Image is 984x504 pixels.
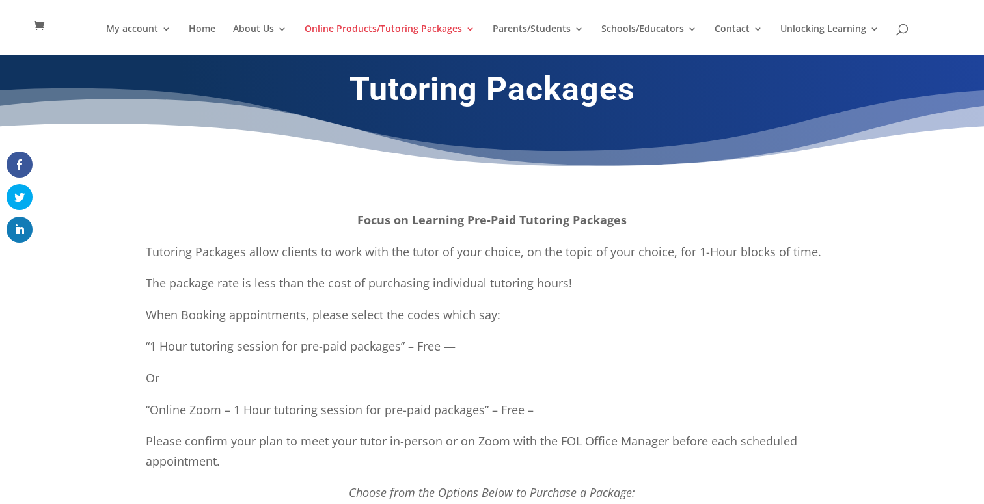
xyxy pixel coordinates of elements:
a: Parents/Students [493,24,584,55]
em: Choose from the Options Below to Purchase a Package: [349,484,635,500]
a: Online Products/Tutoring Packages [305,24,475,55]
p: The package rate is less than the cost of purchasing individual tutoring hours! [146,273,838,305]
p: When Booking appointments, please select the codes which say: [146,305,838,337]
a: Schools/Educators [601,24,697,55]
a: My account [106,24,171,55]
p: Or [146,368,838,400]
p: Please confirm your plan to meet your tutor in-person or on Zoom with the FOL Office Manager befo... [146,431,838,483]
a: Unlocking Learning [780,24,879,55]
strong: Focus on Learning Pre-Paid Tutoring Packages [357,212,627,228]
p: “1 Hour tutoring session for pre-paid packages” – Free — [146,336,838,368]
a: Contact [715,24,763,55]
p: “Online Zoom – 1 Hour tutoring session for pre-paid packages” – Free – [146,400,838,432]
h1: Tutoring Packages [141,70,843,115]
a: Home [189,24,215,55]
a: About Us [233,24,287,55]
p: Tutoring Packages allow clients to work with the tutor of your choice, on the topic of your choic... [146,242,838,274]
